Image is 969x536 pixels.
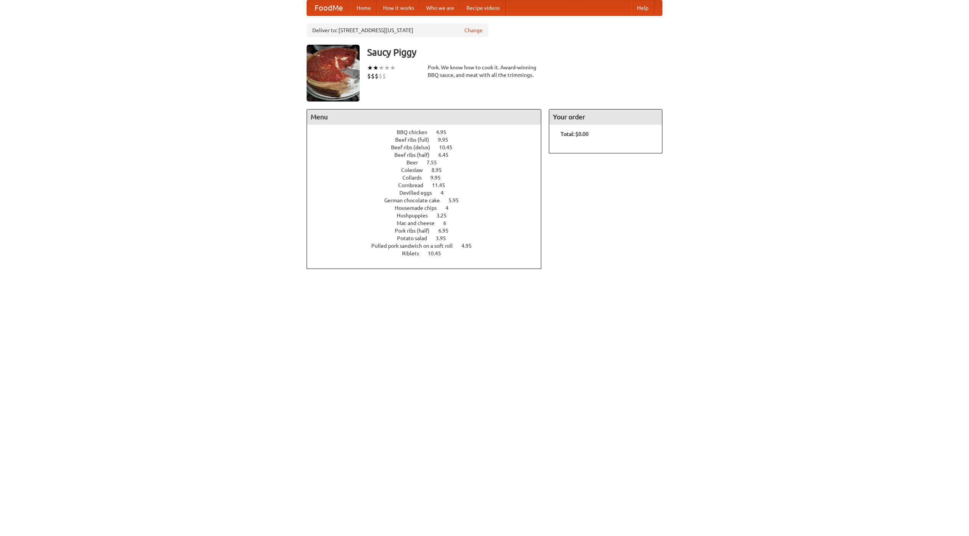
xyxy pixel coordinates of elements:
h4: Your order [549,109,662,125]
li: ★ [379,64,384,72]
span: Beer [407,159,425,166]
li: $ [382,72,386,80]
span: 9.95 [438,137,456,143]
a: Recipe videos [460,0,506,16]
li: ★ [373,64,379,72]
span: BBQ chicken [397,129,435,135]
span: Coleslaw [401,167,430,173]
span: 3.25 [436,213,454,219]
span: 4 [446,205,456,211]
a: BBQ chicken 4.95 [397,129,460,135]
a: Beef ribs (delux) 10.45 [391,144,466,150]
li: ★ [390,64,396,72]
a: Riblets 10.45 [402,250,455,256]
li: $ [379,72,382,80]
a: Who we are [420,0,460,16]
span: 6.95 [438,228,456,234]
span: 4.95 [436,129,454,135]
h4: Menu [307,109,541,125]
a: Pork ribs (half) 6.95 [395,228,463,234]
a: Collards 9.95 [402,175,455,181]
span: Potato salad [397,235,435,241]
span: Housemade chips [395,205,444,211]
div: Pork. We know how to cook it. Award-winning BBQ sauce, and meat with all the trimmings. [428,64,541,79]
a: Change [464,27,483,34]
span: 4.95 [461,243,479,249]
span: 7.55 [427,159,444,166]
span: 3.95 [436,235,453,241]
span: 4 [441,190,451,196]
span: Pork ribs (half) [395,228,437,234]
a: Beer 7.55 [407,159,451,166]
span: Cornbread [398,182,431,188]
span: 6 [443,220,454,226]
span: Pulled pork sandwich on a soft roll [371,243,460,249]
span: Devilled eggs [399,190,439,196]
a: Devilled eggs 4 [399,190,458,196]
li: $ [367,72,371,80]
span: 10.45 [428,250,449,256]
a: Help [631,0,654,16]
span: Hushpuppies [397,213,435,219]
span: Collards [402,175,429,181]
li: ★ [384,64,390,72]
h3: Saucy Piggy [367,45,662,60]
a: FoodMe [307,0,351,16]
span: 6.45 [438,152,456,158]
a: Mac and cheese 6 [397,220,460,226]
span: 10.45 [439,144,460,150]
span: Mac and cheese [397,220,442,226]
a: Coleslaw 8.95 [401,167,456,173]
span: German chocolate cake [384,197,447,203]
b: Total: $0.00 [561,131,589,137]
span: 5.95 [449,197,466,203]
a: Beef ribs (half) 6.45 [394,152,463,158]
span: 8.95 [432,167,449,173]
a: Hushpuppies 3.25 [397,213,461,219]
li: ★ [367,64,373,72]
a: Home [351,0,377,16]
li: $ [371,72,375,80]
a: Beef ribs (full) 9.95 [395,137,462,143]
img: angular.jpg [307,45,360,102]
span: Riblets [402,250,427,256]
div: Deliver to: [STREET_ADDRESS][US_STATE] [307,23,488,37]
a: Housemade chips 4 [395,205,463,211]
a: Cornbread 11.45 [398,182,459,188]
span: 9.95 [430,175,448,181]
span: 11.45 [432,182,453,188]
span: Beef ribs (half) [394,152,437,158]
a: Potato salad 3.95 [397,235,460,241]
a: Pulled pork sandwich on a soft roll 4.95 [371,243,486,249]
a: German chocolate cake 5.95 [384,197,473,203]
a: How it works [377,0,420,16]
span: Beef ribs (full) [395,137,437,143]
span: Beef ribs (delux) [391,144,438,150]
li: $ [375,72,379,80]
